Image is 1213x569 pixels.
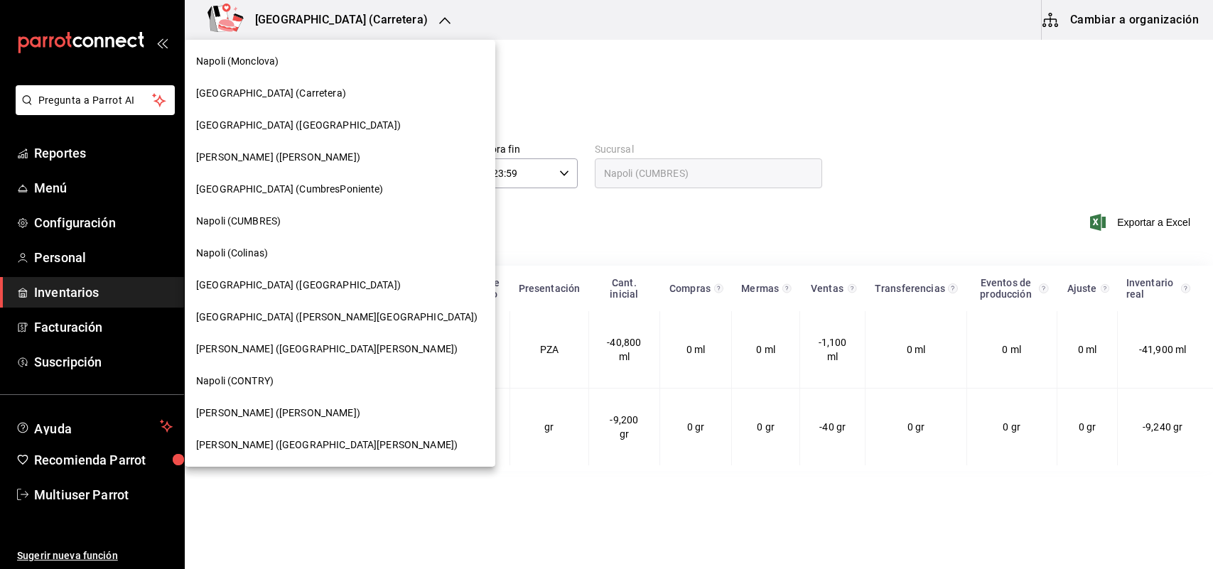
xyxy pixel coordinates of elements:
[196,54,279,69] span: Napoli (Monclova)
[196,150,360,165] span: [PERSON_NAME] ([PERSON_NAME])
[185,77,495,109] div: [GEOGRAPHIC_DATA] (Carretera)
[185,269,495,301] div: [GEOGRAPHIC_DATA] ([GEOGRAPHIC_DATA])
[196,118,401,133] span: [GEOGRAPHIC_DATA] ([GEOGRAPHIC_DATA])
[185,397,495,429] div: [PERSON_NAME] ([PERSON_NAME])
[196,86,346,101] span: [GEOGRAPHIC_DATA] (Carretera)
[185,205,495,237] div: Napoli (CUMBRES)
[185,301,495,333] div: [GEOGRAPHIC_DATA] ([PERSON_NAME][GEOGRAPHIC_DATA])
[196,278,401,293] span: [GEOGRAPHIC_DATA] ([GEOGRAPHIC_DATA])
[196,310,478,325] span: [GEOGRAPHIC_DATA] ([PERSON_NAME][GEOGRAPHIC_DATA])
[185,109,495,141] div: [GEOGRAPHIC_DATA] ([GEOGRAPHIC_DATA])
[185,173,495,205] div: [GEOGRAPHIC_DATA] (CumbresPoniente)
[185,429,495,461] div: [PERSON_NAME] ([GEOGRAPHIC_DATA][PERSON_NAME])
[196,438,458,453] span: [PERSON_NAME] ([GEOGRAPHIC_DATA][PERSON_NAME])
[196,182,384,197] span: [GEOGRAPHIC_DATA] (CumbresPoniente)
[185,333,495,365] div: [PERSON_NAME] ([GEOGRAPHIC_DATA][PERSON_NAME])
[185,45,495,77] div: Napoli (Monclova)
[196,342,458,357] span: [PERSON_NAME] ([GEOGRAPHIC_DATA][PERSON_NAME])
[185,237,495,269] div: Napoli (Colinas)
[196,406,360,421] span: [PERSON_NAME] ([PERSON_NAME])
[196,214,281,229] span: Napoli (CUMBRES)
[185,141,495,173] div: [PERSON_NAME] ([PERSON_NAME])
[196,374,274,389] span: Napoli (CONTRY)
[185,365,495,397] div: Napoli (CONTRY)
[196,246,268,261] span: Napoli (Colinas)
